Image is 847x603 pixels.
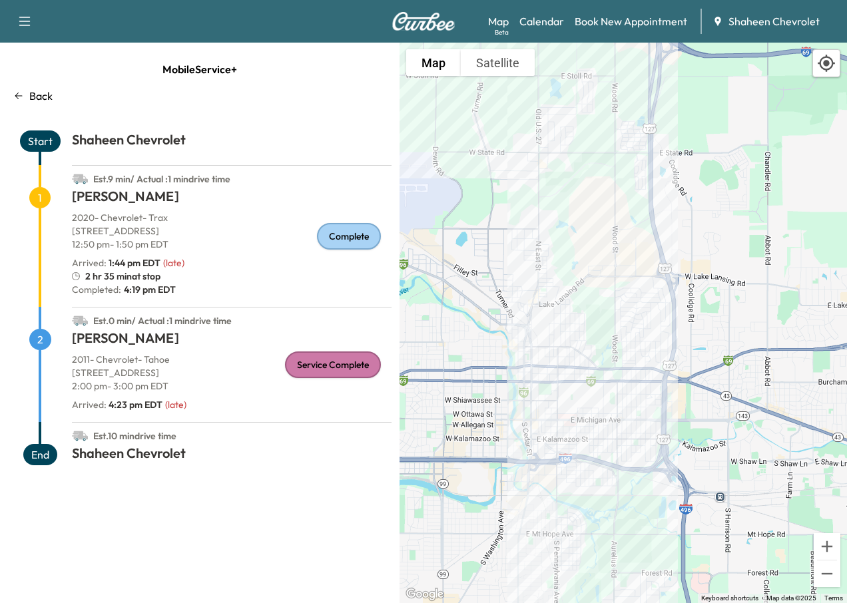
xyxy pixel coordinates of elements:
span: Start [20,130,61,152]
span: Map data ©2025 [766,594,816,602]
a: Open this area in Google Maps (opens a new window) [403,586,447,603]
div: Recenter map [812,49,840,77]
span: 4:19 pm EDT [121,283,176,296]
p: 2020 - Chevrolet - Trax [72,211,392,224]
a: MapBeta [488,13,509,29]
button: Show satellite imagery [461,49,535,76]
span: Est. 10 min drive time [93,430,176,442]
div: Complete [317,223,381,250]
button: Show street map [406,49,461,76]
img: Curbee Logo [392,12,455,31]
p: Arrived : [72,398,162,411]
span: Est. 0 min / Actual : 1 min drive time [93,315,232,327]
p: Back [29,88,53,104]
span: Shaheen Chevrolet [728,13,820,29]
span: End [23,444,57,465]
span: Est. 9 min / Actual : 1 min drive time [93,173,230,185]
span: MobileService+ [162,56,237,83]
h1: [PERSON_NAME] [72,187,392,211]
span: 4:23 pm EDT [109,399,162,411]
h1: Shaheen Chevrolet [72,130,392,154]
div: Service Complete [285,351,381,378]
span: 2 [29,329,51,350]
button: Zoom out [814,560,840,587]
span: ( late ) [165,399,186,411]
img: Google [403,586,447,603]
span: 1:44 pm EDT [109,257,160,269]
h1: Shaheen Chevrolet [72,444,392,468]
span: 2 hr 35 min at stop [85,270,160,283]
a: Book New Appointment [575,13,687,29]
div: Beta [495,27,509,37]
p: [STREET_ADDRESS] [72,366,392,379]
span: ( late ) [163,257,184,269]
button: Zoom in [814,533,840,560]
p: 2011 - Chevrolet - Tahoe [72,353,392,366]
h1: [PERSON_NAME] [72,329,392,353]
p: 12:50 pm - 1:50 pm EDT [72,238,392,251]
p: 2:00 pm - 3:00 pm EDT [72,379,392,393]
span: 1 [29,187,51,208]
a: Terms (opens in new tab) [824,594,843,602]
p: Completed: [72,283,392,296]
p: [STREET_ADDRESS] [72,224,392,238]
a: Calendar [519,13,564,29]
button: Keyboard shortcuts [701,594,758,603]
p: Arrived : [72,256,160,270]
